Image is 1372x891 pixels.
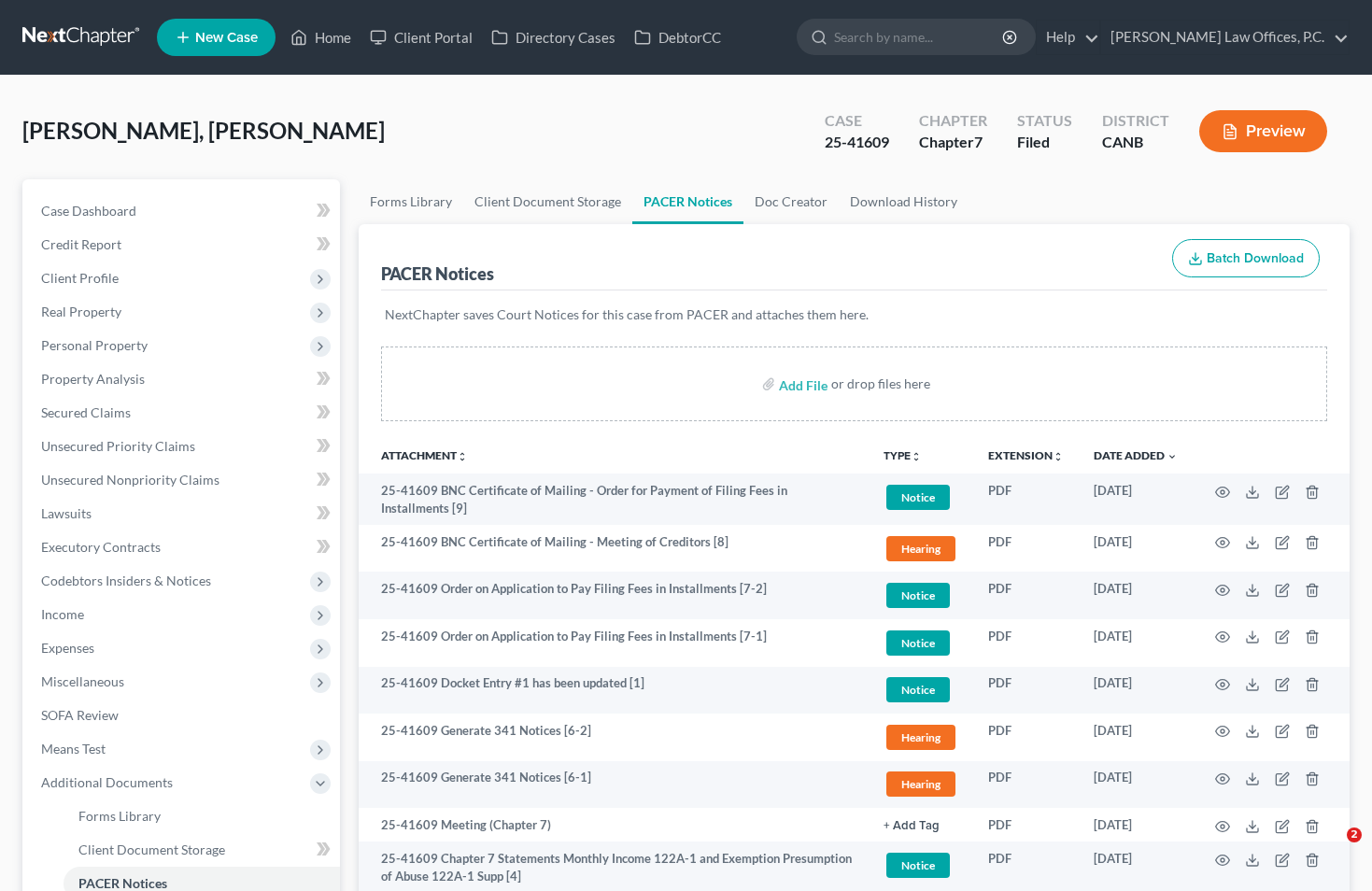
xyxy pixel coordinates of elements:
span: Notice [886,677,950,702]
span: Notice [886,583,950,608]
td: 25-41609 Meeting (Chapter 7) [359,808,869,841]
a: Client Portal [361,21,482,54]
td: [DATE] [1079,474,1193,525]
span: Real Property [41,304,121,319]
span: Notice [886,853,950,878]
span: Unsecured Nonpriority Claims [41,472,219,488]
a: Home [281,21,361,54]
span: Notice [886,485,950,510]
span: Hearing [886,536,955,561]
td: PDF [973,667,1079,714]
span: PACER Notices [78,875,167,891]
button: + Add Tag [884,820,940,832]
a: + Add Tag [884,816,958,834]
div: PACER Notices [381,262,494,285]
a: Case Dashboard [26,194,340,228]
span: Property Analysis [41,371,145,387]
div: Status [1017,110,1072,132]
td: PDF [973,808,1079,841]
a: Notice [884,580,958,611]
div: Chapter [919,110,987,132]
a: Unsecured Nonpriority Claims [26,463,340,497]
td: [DATE] [1079,761,1193,809]
a: Forms Library [64,799,340,833]
a: Secured Claims [26,396,340,430]
a: Help [1037,21,1099,54]
td: 25-41609 BNC Certificate of Mailing - Meeting of Creditors [8] [359,525,869,573]
span: Executory Contracts [41,539,161,555]
span: [PERSON_NAME], [PERSON_NAME] [22,117,385,144]
iframe: Intercom live chat [1308,827,1353,872]
span: Client Profile [41,270,119,286]
span: 7 [974,133,983,150]
button: Batch Download [1172,239,1320,278]
button: TYPEunfold_more [884,450,922,462]
span: Hearing [886,725,955,750]
span: Unsecured Priority Claims [41,438,195,454]
input: Search by name... [834,20,1005,54]
td: 25-41609 Order on Application to Pay Filing Fees in Installments [7-2] [359,572,869,619]
td: [DATE] [1079,619,1193,667]
a: DebtorCC [625,21,730,54]
span: Income [41,606,84,622]
span: Forms Library [78,808,161,824]
td: PDF [973,619,1079,667]
span: Credit Report [41,236,121,252]
span: Case Dashboard [41,203,136,219]
span: Means Test [41,741,106,757]
div: Chapter [919,132,987,153]
div: 25-41609 [825,132,889,153]
i: unfold_more [1053,451,1064,462]
span: New Case [195,31,258,45]
div: CANB [1102,132,1169,153]
td: PDF [973,572,1079,619]
td: PDF [973,525,1079,573]
a: Forms Library [359,179,463,224]
span: Hearing [886,771,955,797]
span: SOFA Review [41,707,119,723]
td: PDF [973,714,1079,761]
div: Filed [1017,132,1072,153]
a: Credit Report [26,228,340,262]
a: Client Document Storage [463,179,632,224]
td: PDF [973,474,1079,525]
td: [DATE] [1079,525,1193,573]
a: Hearing [884,769,958,799]
a: Doc Creator [743,179,839,224]
div: Case [825,110,889,132]
a: Executory Contracts [26,530,340,564]
td: 25-41609 Order on Application to Pay Filing Fees in Installments [7-1] [359,619,869,667]
a: Lawsuits [26,497,340,530]
td: 25-41609 Generate 341 Notices [6-1] [359,761,869,809]
i: unfold_more [457,451,468,462]
a: Notice [884,482,958,513]
a: Attachmentunfold_more [381,448,468,462]
a: Download History [839,179,969,224]
a: Date Added expand_more [1094,448,1178,462]
td: [DATE] [1079,667,1193,714]
td: 25-41609 Generate 341 Notices [6-2] [359,714,869,761]
a: Notice [884,850,958,881]
span: 2 [1347,827,1362,842]
span: Miscellaneous [41,673,124,689]
button: Preview [1199,110,1327,152]
span: Additional Documents [41,774,173,790]
i: unfold_more [911,451,922,462]
a: Hearing [884,533,958,564]
a: Extensionunfold_more [988,448,1064,462]
a: Notice [884,628,958,658]
span: Personal Property [41,337,148,353]
span: Batch Download [1207,250,1304,266]
span: Lawsuits [41,505,92,521]
div: District [1102,110,1169,132]
p: NextChapter saves Court Notices for this case from PACER and attaches them here. [385,305,1323,324]
td: [DATE] [1079,572,1193,619]
td: [DATE] [1079,808,1193,841]
a: SOFA Review [26,699,340,732]
td: PDF [973,761,1079,809]
td: 25-41609 BNC Certificate of Mailing - Order for Payment of Filing Fees in Installments [9] [359,474,869,525]
span: Secured Claims [41,404,131,420]
span: Expenses [41,640,94,656]
span: Codebtors Insiders & Notices [41,573,211,588]
a: Directory Cases [482,21,625,54]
